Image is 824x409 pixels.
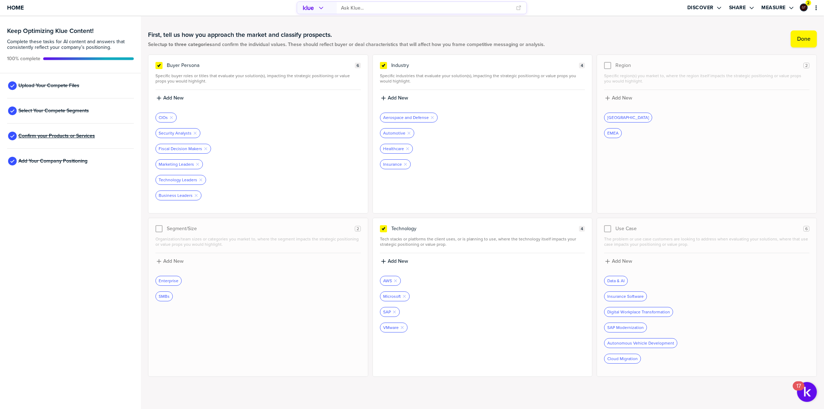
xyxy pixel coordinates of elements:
h3: Keep Optimizing Klue Content! [7,28,134,34]
span: Industry [391,63,409,68]
button: Remove Tag [392,310,397,314]
button: Add New [604,94,809,102]
span: Home [7,5,24,11]
button: Remove Tag [204,147,208,151]
input: Ask Klue... [341,2,512,14]
span: Organization/team sizes or categories you market to, where the segment impacts the strategic posi... [155,237,361,247]
span: Segment/Size [167,226,197,232]
button: Remove Tag [402,294,407,299]
button: Remove Tag [193,131,197,135]
span: Specific buyer roles or titles that evaluate your solution(s), impacting the strategic positionin... [155,73,361,84]
button: Remove Tag [403,162,408,166]
span: Tech stacks or platforms the client uses, or is planning to use, where the technology itself impa... [380,237,585,247]
span: 4 [581,63,583,68]
span: 2 [807,0,810,6]
label: Add New [163,95,183,101]
label: Discover [687,5,714,11]
button: Done [791,30,817,47]
button: Remove Tag [169,115,174,120]
label: Done [797,35,811,42]
button: Remove Tag [199,178,203,182]
button: Remove Tag [407,131,411,135]
span: 6 [805,226,808,232]
button: Add New [380,94,585,102]
span: Use Case [615,226,637,232]
label: Add New [612,258,632,265]
span: Buyer Persona [167,63,199,68]
label: Share [729,5,746,11]
button: Remove Tag [400,325,404,330]
strong: up to three categories [161,41,212,48]
span: 2 [805,63,808,68]
span: Complete these tasks for AI content and answers that consistently reflect your company’s position... [7,39,134,50]
span: Select and confirm the individual values. These should reflect buyer or deal characteristics that... [148,42,545,47]
span: Technology [391,226,416,232]
span: Add Your Company Positioning [18,158,87,164]
img: ee1355cada6433fc92aa15fbfe4afd43-sml.png [801,4,807,11]
button: Add New [604,257,809,265]
button: Remove Tag [194,193,198,198]
span: Region [615,63,631,68]
div: 17 [796,386,801,395]
span: The problem or use case customers are looking to address when evaluating your solutions, where th... [604,237,809,247]
label: Measure [762,5,786,11]
span: 6 [357,63,359,68]
span: Specific region(s) you market to, where the region itself impacts the strategic positioning or va... [604,73,809,84]
label: Add New [388,95,408,101]
span: Upload Your Compete Files [18,83,79,89]
label: Add New [388,258,408,265]
h1: First, tell us how you approach the market and classify prospects. [148,30,545,39]
a: Edit Profile [799,3,808,12]
button: Add New [155,257,361,265]
button: Remove Tag [405,147,410,151]
span: Select Your Compete Segments [18,108,89,114]
button: Remove Tag [430,115,434,120]
button: Remove Tag [195,162,200,166]
button: Open Resource Center, 17 new notifications [797,382,817,402]
span: Active [7,56,40,62]
span: Specific industries that evaluate your solution(s), impacting the strategic positioning or value ... [380,73,585,84]
span: 4 [581,226,583,232]
div: Graham Tutti [800,4,808,11]
span: Confirm your Products or Services [18,133,95,139]
label: Add New [612,95,632,101]
label: Add New [163,258,183,265]
button: Add New [155,94,361,102]
button: Remove Tag [393,279,398,283]
button: Add New [380,257,585,265]
span: 2 [357,226,359,232]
